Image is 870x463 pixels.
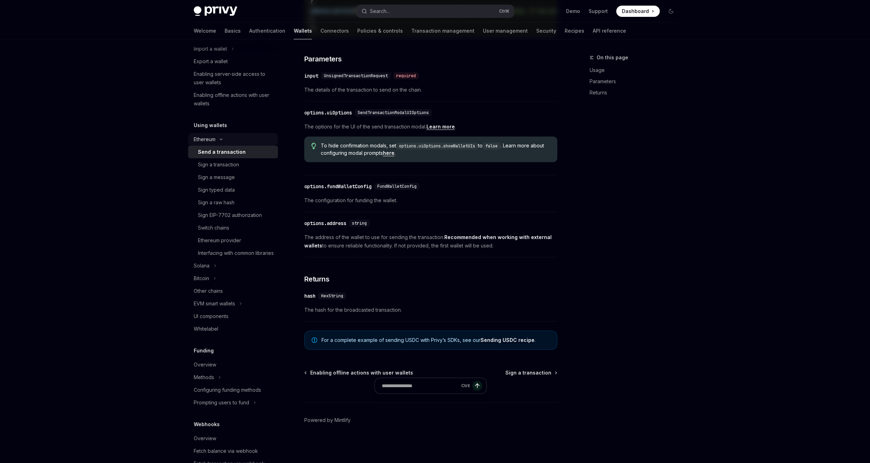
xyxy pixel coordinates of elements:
[198,198,234,207] div: Sign a raw hash
[294,22,312,39] a: Wallets
[194,312,228,320] div: UI components
[426,124,455,130] a: Learn more
[304,220,346,227] div: options.address
[194,420,220,429] h5: Webhooks
[411,22,474,39] a: Transaction management
[590,65,682,76] a: Usage
[505,369,551,376] span: Sign a transaction
[357,22,403,39] a: Policies & controls
[321,337,550,344] span: For a complete example of sending USDC with Privy’s SDKs, see our .
[536,22,556,39] a: Security
[194,346,214,355] h5: Funding
[188,234,278,247] a: Ethereum provider
[304,123,557,131] span: The options for the UI of the send transaction modal. .
[370,7,390,15] div: Search...
[188,432,278,445] a: Overview
[198,186,235,194] div: Sign typed data
[304,72,318,79] div: input
[194,287,223,295] div: Other chains
[194,447,258,455] div: Fetch balance via webhook
[198,173,235,181] div: Sign a message
[304,109,352,116] div: options.uiOptions
[188,171,278,184] a: Sign a message
[324,73,388,79] span: UnsignedTransactionRequest
[357,5,514,18] button: Open search
[383,150,394,156] a: here
[304,54,342,64] span: Parameters
[480,337,534,343] a: Sending USDC recipe
[311,143,316,149] svg: Tip
[304,274,330,284] span: Returns
[194,6,237,16] img: dark logo
[304,233,557,250] span: The address of the wallet to use for sending the transaction. to ensure reliable functionality. I...
[194,262,210,270] div: Solana
[505,369,557,376] a: Sign a transaction
[198,249,274,257] div: Interfacing with common libraries
[198,211,262,219] div: Sign EIP-7702 authorization
[352,220,367,226] span: string
[188,323,278,335] a: Whitelabel
[320,22,349,39] a: Connectors
[304,306,557,314] span: The hash for the broadcasted transaction.
[382,378,458,393] input: Ask a question...
[188,89,278,110] a: Enabling offline actions with user wallets
[194,373,214,382] div: Methods
[321,293,343,299] span: HexString
[194,386,261,394] div: Configuring funding methods
[593,22,626,39] a: API reference
[566,8,580,15] a: Demo
[188,209,278,221] a: Sign EIP-7702 authorization
[358,110,429,115] span: SendTransactionModalUIOptions
[188,158,278,171] a: Sign a transaction
[188,384,278,396] a: Configuring funding methods
[194,121,227,130] h5: Using wallets
[565,22,584,39] a: Recipes
[194,325,218,333] div: Whitelabel
[377,184,417,189] span: FundWalletConfig
[194,135,215,144] div: Ethereum
[304,196,557,205] span: The configuration for funding the wallet.
[198,224,229,232] div: Switch chains
[304,86,557,94] span: The details of the transaction to send on the chain.
[310,369,413,376] span: Enabling offline actions with user wallets
[483,22,528,39] a: User management
[188,396,278,409] button: Toggle Prompting users to fund section
[194,398,249,407] div: Prompting users to fund
[304,292,316,299] div: hash
[194,22,216,39] a: Welcome
[499,8,510,14] span: Ctrl K
[188,445,278,457] a: Fetch balance via webhook
[188,146,278,158] a: Send a transaction
[304,183,372,190] div: options.fundWalletConfig
[597,53,628,62] span: On this page
[188,184,278,196] a: Sign typed data
[194,57,228,66] div: Export a wallet
[249,22,285,39] a: Authentication
[188,68,278,89] a: Enabling server-side access to user wallets
[194,274,209,283] div: Bitcoin
[188,55,278,68] a: Export a wallet
[393,72,419,79] div: required
[590,87,682,98] a: Returns
[188,221,278,234] a: Switch chains
[321,142,550,157] span: To hide confirmation modals, set to . Learn more about configuring modal prompts .
[188,297,278,310] button: Toggle EVM smart wallets section
[188,133,278,146] button: Toggle Ethereum section
[188,310,278,323] a: UI components
[194,70,274,87] div: Enabling server-side access to user wallets
[622,8,649,15] span: Dashboard
[198,148,246,156] div: Send a transaction
[305,369,413,376] a: Enabling offline actions with user wallets
[198,236,241,245] div: Ethereum provider
[188,371,278,384] button: Toggle Methods section
[312,337,317,343] svg: Note
[188,247,278,259] a: Interfacing with common libraries
[225,22,241,39] a: Basics
[304,417,351,424] a: Powered by Mintlify
[194,434,216,443] div: Overview
[590,76,682,87] a: Parameters
[396,143,478,150] code: options.uiOptions.showWalletUIs
[188,196,278,209] a: Sign a raw hash
[188,358,278,371] a: Overview
[665,6,677,17] button: Toggle dark mode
